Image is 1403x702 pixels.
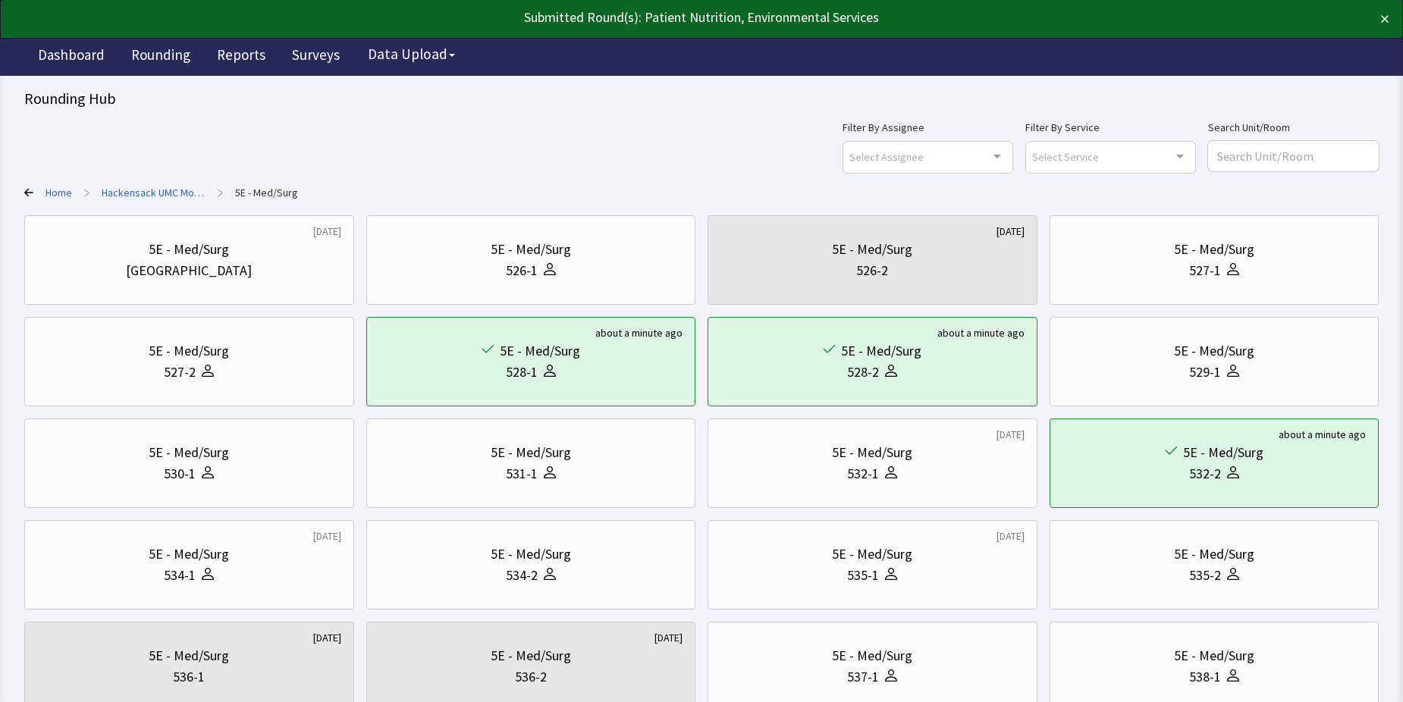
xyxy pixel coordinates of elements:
[506,362,538,383] div: 528-1
[832,544,912,565] div: 5E - Med/Surg
[832,645,912,666] div: 5E - Med/Surg
[847,565,879,586] div: 535-1
[491,239,571,260] div: 5E - Med/Surg
[491,442,571,463] div: 5E - Med/Surg
[164,362,196,383] div: 527-2
[1025,118,1196,136] label: Filter By Service
[849,148,924,165] span: Select Assignee
[206,38,277,76] a: Reports
[506,463,538,484] div: 531-1
[1189,362,1221,383] div: 529-1
[506,260,538,281] div: 526-1
[1208,118,1379,136] label: Search Unit/Room
[24,88,1379,109] div: Rounding Hub
[149,239,229,260] div: 5E - Med/Surg
[1174,645,1254,666] div: 5E - Med/Surg
[218,177,223,208] span: >
[491,645,571,666] div: 5E - Med/Surg
[164,463,196,484] div: 530-1
[313,630,341,645] div: [DATE]
[313,224,341,239] div: [DATE]
[14,7,1252,28] div: Submitted Round(s): Patient Nutrition, Environmental Services
[506,565,538,586] div: 534-2
[1189,260,1221,281] div: 527-1
[856,260,888,281] div: 526-2
[149,442,229,463] div: 5E - Med/Surg
[173,666,205,688] div: 536-1
[515,666,547,688] div: 536-2
[847,463,879,484] div: 532-1
[1208,141,1379,171] input: Search Unit/Room
[46,185,72,200] a: Home
[102,185,206,200] a: Hackensack UMC Mountainside
[1174,239,1254,260] div: 5E - Med/Surg
[500,340,580,362] div: 5E - Med/Surg
[164,565,196,586] div: 534-1
[149,645,229,666] div: 5E - Med/Surg
[120,38,202,76] a: Rounding
[847,362,879,383] div: 528-2
[832,239,912,260] div: 5E - Med/Surg
[997,224,1025,239] div: [DATE]
[843,118,1013,136] label: Filter By Assignee
[1189,463,1221,484] div: 532-2
[595,325,683,340] div: about a minute ago
[235,185,298,200] a: 5E - Med/Surg
[149,544,229,565] div: 5E - Med/Surg
[281,38,351,76] a: Surveys
[937,325,1025,340] div: about a minute ago
[84,177,89,208] span: >
[1189,666,1221,688] div: 538-1
[832,442,912,463] div: 5E - Med/Surg
[1380,7,1389,31] button: ×
[313,528,341,544] div: [DATE]
[997,427,1025,442] div: [DATE]
[359,40,464,68] button: Data Upload
[654,630,683,645] div: [DATE]
[1279,427,1366,442] div: about a minute ago
[997,528,1025,544] div: [DATE]
[1189,565,1221,586] div: 535-2
[126,260,252,281] div: [GEOGRAPHIC_DATA]
[1183,442,1263,463] div: 5E - Med/Surg
[1174,544,1254,565] div: 5E - Med/Surg
[841,340,921,362] div: 5E - Med/Surg
[491,544,571,565] div: 5E - Med/Surg
[1174,340,1254,362] div: 5E - Med/Surg
[1032,148,1099,165] span: Select Service
[847,666,879,688] div: 537-1
[149,340,229,362] div: 5E - Med/Surg
[27,38,116,76] a: Dashboard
